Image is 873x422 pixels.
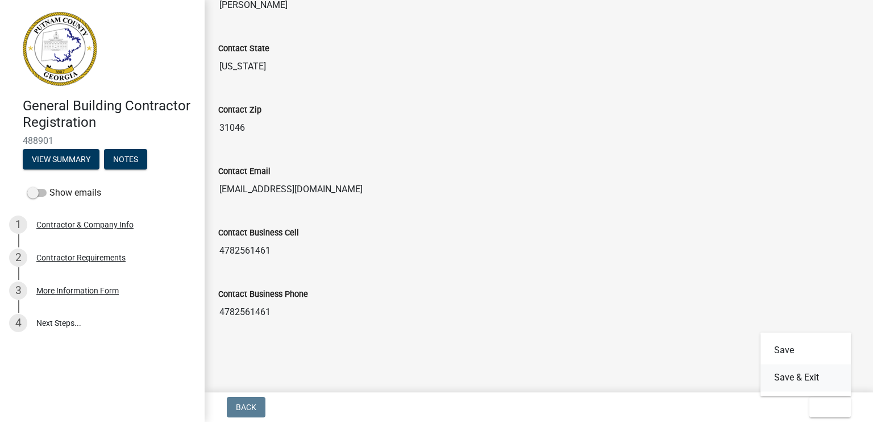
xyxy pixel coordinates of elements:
div: 2 [9,249,27,267]
button: Save [760,337,851,364]
label: Contact Zip [218,106,261,114]
span: Back [236,403,256,412]
div: 4 [9,314,27,332]
div: Contractor Requirements [36,254,126,262]
button: Back [227,397,265,417]
button: Notes [104,149,147,169]
h4: General Building Contractor Registration [23,98,196,131]
button: Exit [809,397,851,417]
label: Contact State [218,45,269,53]
div: Exit [760,332,851,396]
img: Putnam County, Georgia [23,12,97,86]
button: Save & Exit [760,364,851,391]
button: View Summary [23,149,99,169]
label: Contact Email [218,168,271,176]
span: 488901 [23,135,182,146]
wm-modal-confirm: Notes [104,155,147,164]
div: Contractor & Company Info [36,221,134,229]
div: 3 [9,282,27,300]
label: Contact Business Cell [218,229,299,237]
div: 1 [9,216,27,234]
wm-modal-confirm: Summary [23,155,99,164]
div: More Information Form [36,287,119,295]
label: Show emails [27,186,101,200]
span: Exit [818,403,835,412]
label: Contact Business Phone [218,291,308,299]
